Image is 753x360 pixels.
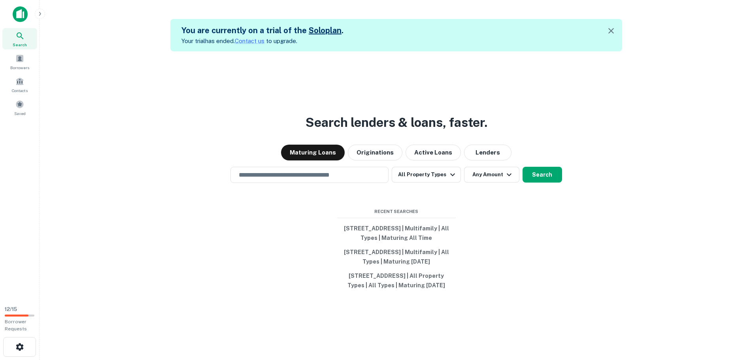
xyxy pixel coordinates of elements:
button: Originations [348,145,402,160]
span: Recent Searches [337,208,456,215]
span: Search [13,41,27,48]
span: Saved [14,110,26,117]
button: [STREET_ADDRESS] | Multifamily | All Types | Maturing [DATE] [337,245,456,269]
a: Soloplan [309,26,342,35]
h3: Search lenders & loans, faster. [306,113,487,132]
button: [STREET_ADDRESS] | Multifamily | All Types | Maturing All Time [337,221,456,245]
span: Borrower Requests [5,319,27,332]
span: Contacts [12,87,28,94]
p: Your trial has ended. to upgrade. [181,36,343,46]
img: capitalize-icon.png [13,6,28,22]
button: Search [523,167,562,183]
button: Maturing Loans [281,145,345,160]
a: Search [2,28,37,49]
iframe: Chat Widget [713,297,753,335]
a: Borrowers [2,51,37,72]
h5: You are currently on a trial of the . [181,25,343,36]
span: 12 / 15 [5,306,17,312]
a: Contacts [2,74,37,95]
button: Active Loans [406,145,461,160]
button: Any Amount [464,167,519,183]
a: Saved [2,97,37,118]
button: All Property Types [392,167,460,183]
span: Borrowers [10,64,29,71]
button: [STREET_ADDRESS] | All Property Types | All Types | Maturing [DATE] [337,269,456,292]
a: Contact us [235,38,264,44]
button: Lenders [464,145,511,160]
